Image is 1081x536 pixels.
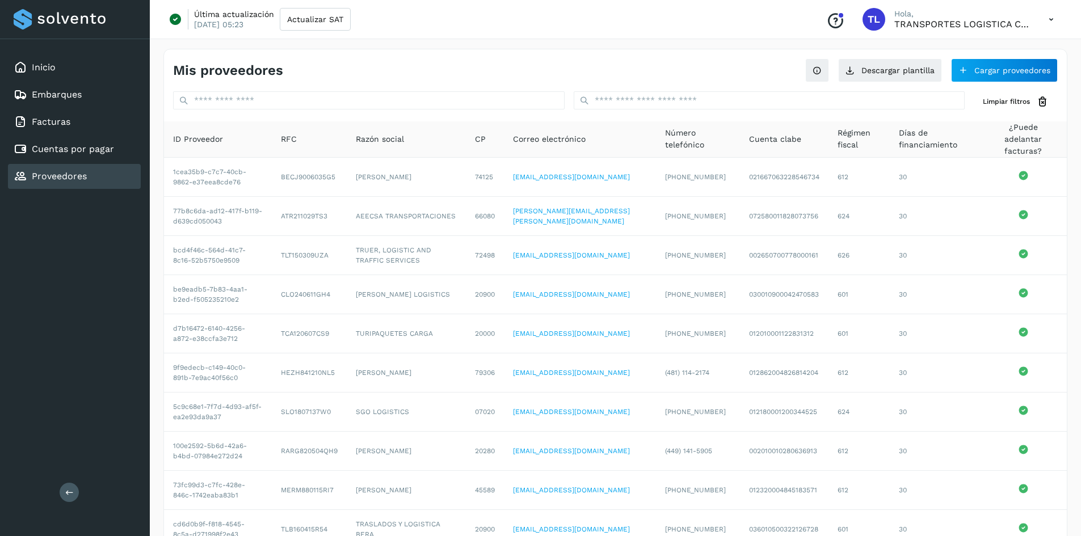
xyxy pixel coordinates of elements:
[194,9,274,19] p: Última actualización
[740,353,828,392] td: 012862004826814204
[828,314,890,353] td: 601
[272,392,347,432] td: SLO1807137W0
[475,133,486,145] span: CP
[513,525,630,533] a: [EMAIL_ADDRESS][DOMAIN_NAME]
[740,158,828,197] td: 021667063228546734
[280,8,351,31] button: Actualizar SAT
[164,275,272,314] td: be9eadb5-7b83-4aa1-b2ed-f505235210e2
[164,353,272,392] td: 9f9edecb-c149-40c0-891b-7e9ac40f56c0
[272,471,347,510] td: MERM880115RI7
[513,251,630,259] a: [EMAIL_ADDRESS][DOMAIN_NAME]
[828,471,890,510] td: 612
[347,314,466,353] td: TURIPAQUETES CARGA
[356,133,404,145] span: Razón social
[740,432,828,471] td: 002010010280636913
[828,197,890,236] td: 624
[272,353,347,392] td: HEZH841210NL5
[164,392,272,432] td: 5c9c68e1-7f7d-4d93-af5f-ea2e93da9a37
[347,275,466,314] td: [PERSON_NAME] LOGISTICS
[665,408,726,416] span: [PHONE_NUMBER]
[8,137,141,162] div: Cuentas por pagar
[983,96,1030,107] span: Limpiar filtros
[890,471,980,510] td: 30
[513,369,630,377] a: [EMAIL_ADDRESS][DOMAIN_NAME]
[466,353,504,392] td: 79306
[466,314,504,353] td: 20000
[173,62,283,79] h4: Mis proveedores
[665,525,726,533] span: [PHONE_NUMBER]
[466,158,504,197] td: 74125
[749,133,801,145] span: Cuenta clabe
[32,144,114,154] a: Cuentas por pagar
[347,353,466,392] td: [PERSON_NAME]
[272,158,347,197] td: BECJ9006035G5
[828,353,890,392] td: 612
[665,486,726,494] span: [PHONE_NUMBER]
[989,121,1058,157] span: ¿Puede adelantar facturas?
[665,212,726,220] span: [PHONE_NUMBER]
[828,158,890,197] td: 612
[194,19,243,29] p: [DATE] 05:23
[347,236,466,275] td: TRUER, LOGISTIC AND TRAFFIC SERVICES
[272,432,347,471] td: RARG820504QH9
[164,158,272,197] td: 1cea35b9-c7c7-40cb-9862-e37eea8cde76
[164,197,272,236] td: 77b8c6da-ad12-417f-b119-d639cd050043
[890,275,980,314] td: 30
[513,330,630,337] a: [EMAIL_ADDRESS][DOMAIN_NAME]
[32,89,82,100] a: Embarques
[466,197,504,236] td: 66080
[272,314,347,353] td: TCA120607CS9
[164,236,272,275] td: bcd4f46c-564d-41c7-8c16-52b5750e9509
[466,392,504,432] td: 07020
[890,432,980,471] td: 30
[974,91,1058,112] button: Limpiar filtros
[828,392,890,432] td: 624
[740,314,828,353] td: 012010001122831312
[665,447,712,455] span: (449) 141-5905
[513,486,630,494] a: [EMAIL_ADDRESS][DOMAIN_NAME]
[838,127,881,151] span: Régimen fiscal
[272,275,347,314] td: CLO240611GH4
[513,408,630,416] a: [EMAIL_ADDRESS][DOMAIN_NAME]
[272,197,347,236] td: ATR211029TS3
[466,275,504,314] td: 20900
[466,236,504,275] td: 72498
[740,197,828,236] td: 072580011828073756
[740,471,828,510] td: 012320004845183571
[32,171,87,182] a: Proveedores
[894,9,1030,19] p: Hola,
[466,432,504,471] td: 20280
[740,236,828,275] td: 002650700778000161
[347,432,466,471] td: [PERSON_NAME]
[347,197,466,236] td: AEECSA TRANSPORTACIONES
[32,62,56,73] a: Inicio
[890,197,980,236] td: 30
[8,109,141,134] div: Facturas
[665,173,726,181] span: [PHONE_NUMBER]
[513,207,630,225] a: [PERSON_NAME][EMAIL_ADDRESS][PERSON_NAME][DOMAIN_NAME]
[665,251,726,259] span: [PHONE_NUMBER]
[513,173,630,181] a: [EMAIL_ADDRESS][DOMAIN_NAME]
[347,392,466,432] td: SGO LOGISTICS
[899,127,971,151] span: Días de financiamiento
[828,275,890,314] td: 601
[894,19,1030,29] p: TRANSPORTES LOGISTICA CENTRAL SA DE CV
[173,133,223,145] span: ID Proveedor
[838,58,942,82] button: Descargar plantilla
[890,158,980,197] td: 30
[890,353,980,392] td: 30
[828,432,890,471] td: 612
[8,82,141,107] div: Embarques
[513,290,630,298] a: [EMAIL_ADDRESS][DOMAIN_NAME]
[164,471,272,510] td: 73fc99d3-c7fc-428e-846c-1742eaba83b1
[164,314,272,353] td: d7b16472-6140-4256-a872-e38ccfa3e712
[740,275,828,314] td: 030010900042470583
[828,236,890,275] td: 626
[164,432,272,471] td: 100e2592-5b6d-42a6-b4bd-07984e272d24
[890,236,980,275] td: 30
[8,164,141,189] div: Proveedores
[513,447,630,455] a: [EMAIL_ADDRESS][DOMAIN_NAME]
[665,369,709,377] span: (481) 114-2174
[347,471,466,510] td: [PERSON_NAME]
[665,127,731,151] span: Número telefónico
